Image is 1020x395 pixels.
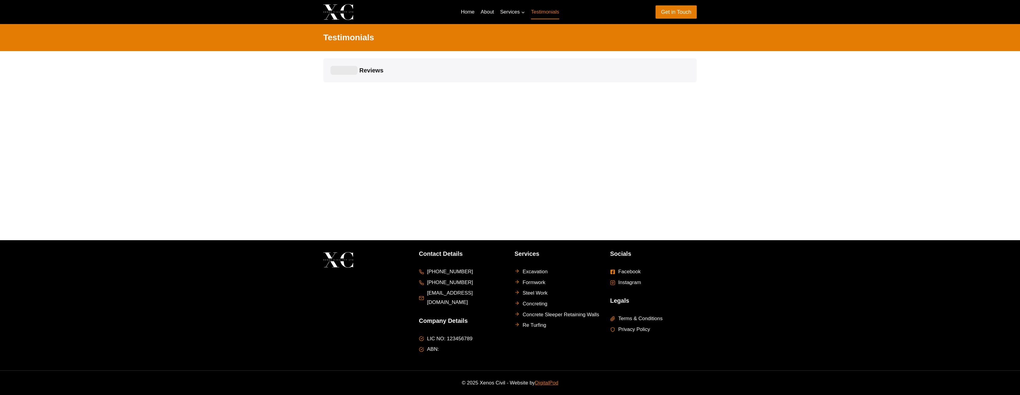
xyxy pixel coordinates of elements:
h2: Testimonials [323,31,697,44]
a: Testimonials [528,5,562,19]
a: Get in Touch [656,5,697,18]
p: Xenos Civil [358,7,401,17]
span: Facebook [618,267,641,277]
h5: Legals [610,296,697,305]
h5: Services [515,249,601,258]
span: [EMAIL_ADDRESS][DOMAIN_NAME] [427,289,505,307]
span: ABN: [427,345,439,354]
a: Xenos Civil [323,4,401,20]
span: [PHONE_NUMBER] [427,278,473,287]
a: Concrete Sleeper Retaining Walls [515,310,599,320]
span: Excavation [523,267,548,277]
h5: Socials [610,249,697,258]
span: Concreting [523,299,547,309]
a: Re Turfing [515,321,546,330]
span: [PHONE_NUMBER] [427,267,473,277]
a: DigitalPod [535,380,558,386]
span: Concrete Sleeper Retaining Walls [523,310,599,320]
a: Excavation [515,267,548,277]
a: [PHONE_NUMBER] [419,267,473,277]
img: Xenos Civil [323,4,353,20]
a: Steel Work [515,289,548,298]
a: Concreting [515,299,547,309]
a: [EMAIL_ADDRESS][DOMAIN_NAME] [419,289,505,307]
p: © 2025 Xenos Civil - Website by [323,379,697,387]
a: About [478,5,497,19]
a: Formwork [515,278,545,287]
nav: Primary Navigation [458,5,562,19]
h5: Contact Details [419,249,505,258]
span: Re Turfing [523,321,546,330]
span: Privacy Policy [618,325,650,334]
a: Privacy Policy [610,325,650,334]
h5: Company Details [419,316,505,325]
span: Instagram [618,278,641,287]
div: reviews [359,66,383,74]
span: Steel Work [523,289,548,298]
span: Terms & Conditions [618,314,662,323]
a: Services [497,5,528,19]
a: Terms & Conditions [610,314,662,323]
span: Formwork [523,278,545,287]
span: Services [500,8,525,16]
a: [PHONE_NUMBER] [419,278,473,287]
span: LIC NO: 123456789 [427,334,472,344]
a: Facebook [610,267,641,277]
a: Instagram [610,278,641,287]
a: Home [458,5,478,19]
